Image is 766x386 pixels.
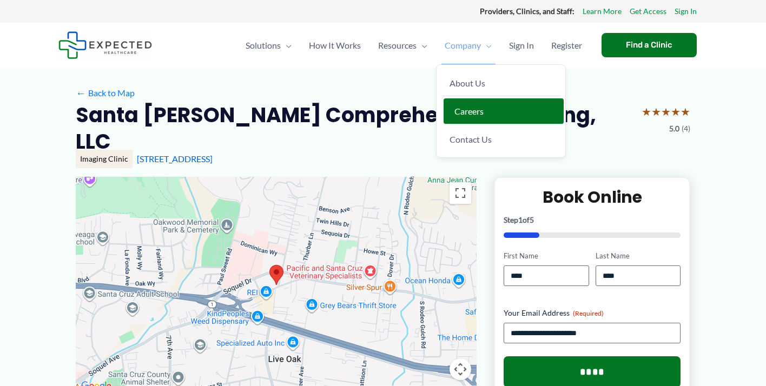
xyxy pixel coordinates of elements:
span: Menu Toggle [417,26,427,64]
h2: Santa [PERSON_NAME] Comprehensive Imaging, LLC [76,102,633,155]
span: Contact Us [450,134,492,144]
label: First Name [504,251,589,261]
a: Register [543,26,591,64]
a: How It Works [300,26,369,64]
span: ★ [651,102,661,122]
span: ★ [681,102,690,122]
span: (4) [682,122,690,136]
p: Step of [504,216,681,224]
span: 1 [518,215,523,224]
a: [STREET_ADDRESS] [137,154,213,164]
a: Learn More [583,4,622,18]
span: Menu Toggle [281,26,292,64]
span: Careers [454,106,484,116]
span: About Us [450,78,485,88]
span: How It Works [309,26,361,64]
span: 5 [530,215,534,224]
a: Find a Clinic [602,33,697,57]
span: ★ [642,102,651,122]
a: Get Access [630,4,666,18]
a: ←Back to Map [76,85,135,101]
a: Sign In [675,4,697,18]
a: SolutionsMenu Toggle [237,26,300,64]
a: ResourcesMenu Toggle [369,26,436,64]
span: Resources [378,26,417,64]
a: Contact Us [441,127,561,152]
span: (Required) [573,309,604,317]
img: Expected Healthcare Logo - side, dark font, small [58,31,152,59]
span: Solutions [246,26,281,64]
span: Register [551,26,582,64]
a: CompanyMenu Toggle [436,26,500,64]
span: 5.0 [669,122,679,136]
div: Imaging Clinic [76,150,133,168]
h2: Book Online [504,187,681,208]
strong: Providers, Clinics, and Staff: [480,6,574,16]
span: ← [76,88,86,98]
button: Map camera controls [450,358,471,380]
span: Menu Toggle [481,26,492,64]
button: Toggle fullscreen view [450,182,471,204]
span: ★ [661,102,671,122]
span: Sign In [509,26,534,64]
a: About Us [441,70,561,96]
span: ★ [671,102,681,122]
span: Company [445,26,481,64]
a: Careers [444,98,564,124]
label: Last Name [596,251,681,261]
a: Sign In [500,26,543,64]
label: Your Email Address [504,308,681,318]
nav: Primary Site Navigation [237,26,591,64]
